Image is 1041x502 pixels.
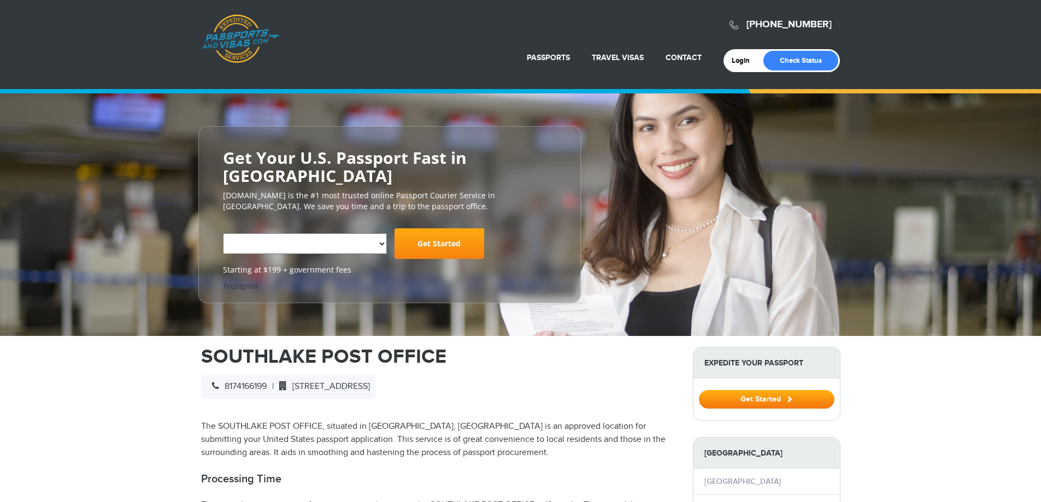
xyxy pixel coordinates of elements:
[693,438,840,469] strong: [GEOGRAPHIC_DATA]
[223,190,556,212] p: [DOMAIN_NAME] is the #1 most trusted online Passport Courier Service in [GEOGRAPHIC_DATA]. We sav...
[732,56,757,65] a: Login
[666,53,702,62] a: Contact
[201,347,677,367] h1: SOUTHLAKE POST OFFICE
[699,394,834,403] a: Get Started
[592,53,644,62] a: Travel Visas
[274,381,370,392] span: [STREET_ADDRESS]
[201,420,677,459] p: The SOUTHLAKE POST OFFICE, situated in [GEOGRAPHIC_DATA], [GEOGRAPHIC_DATA] is an approved locati...
[395,228,484,259] a: Get Started
[223,281,258,291] a: Trustpilot
[693,347,840,379] strong: Expedite Your Passport
[763,51,838,70] a: Check Status
[527,53,570,62] a: Passports
[201,375,375,399] div: |
[223,264,556,275] span: Starting at $199 + government fees
[746,19,832,31] a: [PHONE_NUMBER]
[201,473,677,486] h2: Processing Time
[202,14,279,63] a: Passports & [DOMAIN_NAME]
[704,477,781,486] a: [GEOGRAPHIC_DATA]
[207,381,267,392] span: 8174166199
[223,149,556,185] h2: Get Your U.S. Passport Fast in [GEOGRAPHIC_DATA]
[699,390,834,409] button: Get Started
